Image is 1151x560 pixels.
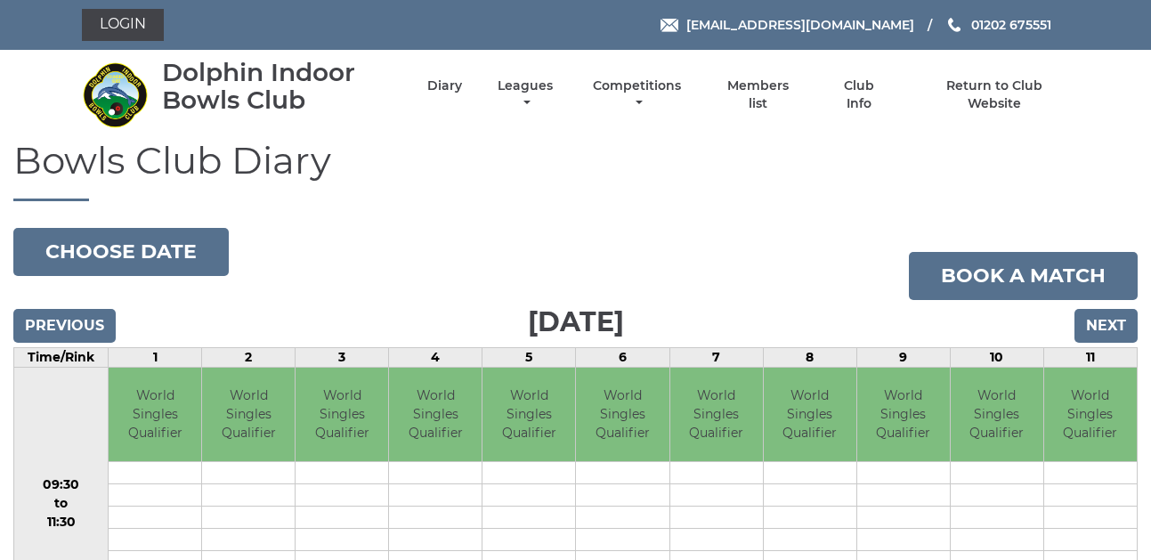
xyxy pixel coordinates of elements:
span: 01202 675551 [971,17,1051,33]
td: World Singles Qualifier [1044,368,1137,461]
td: 9 [856,348,950,368]
td: Time/Rink [14,348,109,368]
td: World Singles Qualifier [670,368,763,461]
td: 1 [109,348,202,368]
td: 10 [950,348,1043,368]
td: 7 [669,348,763,368]
a: Return to Club Website [919,77,1069,112]
td: World Singles Qualifier [482,368,575,461]
td: 2 [202,348,296,368]
td: 3 [296,348,389,368]
a: Leagues [493,77,557,112]
td: 5 [482,348,576,368]
h1: Bowls Club Diary [13,140,1138,201]
div: Dolphin Indoor Bowls Club [162,59,396,114]
td: World Singles Qualifier [857,368,950,461]
td: 6 [576,348,669,368]
img: Phone us [948,18,961,32]
a: Competitions [589,77,686,112]
td: World Singles Qualifier [109,368,201,461]
td: 11 [1043,348,1137,368]
td: World Singles Qualifier [764,368,856,461]
input: Next [1074,309,1138,343]
a: Phone us 01202 675551 [945,15,1051,35]
a: Book a match [909,252,1138,300]
a: Members list [717,77,798,112]
td: 8 [763,348,856,368]
button: Choose date [13,228,229,276]
a: Login [82,9,164,41]
td: World Singles Qualifier [202,368,295,461]
span: [EMAIL_ADDRESS][DOMAIN_NAME] [686,17,914,33]
td: World Singles Qualifier [389,368,482,461]
img: Dolphin Indoor Bowls Club [82,61,149,128]
a: Email [EMAIL_ADDRESS][DOMAIN_NAME] [661,15,914,35]
td: World Singles Qualifier [296,368,388,461]
input: Previous [13,309,116,343]
td: 4 [389,348,482,368]
td: World Singles Qualifier [576,368,669,461]
img: Email [661,19,678,32]
a: Diary [427,77,462,94]
a: Club Info [831,77,888,112]
td: World Singles Qualifier [951,368,1043,461]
